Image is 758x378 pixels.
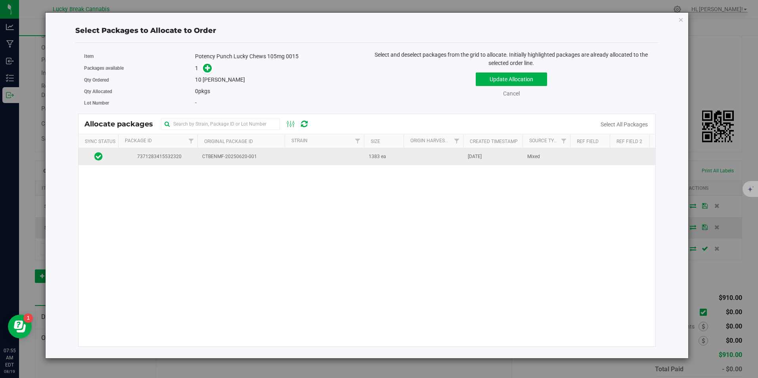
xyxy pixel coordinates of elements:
[351,134,364,148] a: Filter
[375,52,648,66] span: Select and deselect packages from the grid to allocate. Initially highlighted packages are alread...
[195,99,197,106] span: -
[84,53,195,60] label: Item
[195,52,361,61] div: Potency Punch Lucky Chews 105mg 0015
[369,153,386,160] span: 1383 ea
[85,139,115,144] a: Sync Status
[84,120,161,128] span: Allocate packages
[601,121,648,128] a: Select All Packages
[84,88,195,95] label: Qty Allocated
[195,76,201,83] span: 10
[503,90,520,97] a: Cancel
[450,134,463,148] a: Filter
[468,153,482,160] span: [DATE]
[84,99,195,107] label: Lot Number
[184,134,197,148] a: Filter
[8,315,32,338] iframe: Resource center
[84,65,195,72] label: Packages available
[291,138,308,143] a: Strain
[195,88,198,94] span: 0
[577,139,599,144] a: Ref Field
[203,76,245,83] span: [PERSON_NAME]
[202,153,280,160] span: CTBENMF-20250620-001
[616,139,642,144] a: Ref Field 2
[371,139,380,144] a: Size
[123,153,193,160] span: 7371283415532320
[23,313,33,323] iframe: Resource center unread badge
[410,138,450,143] a: Origin Harvests
[476,73,547,86] button: Update Allocation
[84,76,195,84] label: Qty Ordered
[470,139,518,144] a: Created Timestamp
[94,151,103,162] span: In Sync
[195,65,198,71] span: 1
[527,153,540,160] span: Mixed
[195,88,210,94] span: pkgs
[75,25,658,36] div: Select Packages to Allocate to Order
[125,138,152,143] a: Package Id
[529,138,560,143] a: Source Type
[204,139,253,144] a: Original Package ID
[557,134,570,148] a: Filter
[161,118,280,130] input: Search by Strain, Package ID or Lot Number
